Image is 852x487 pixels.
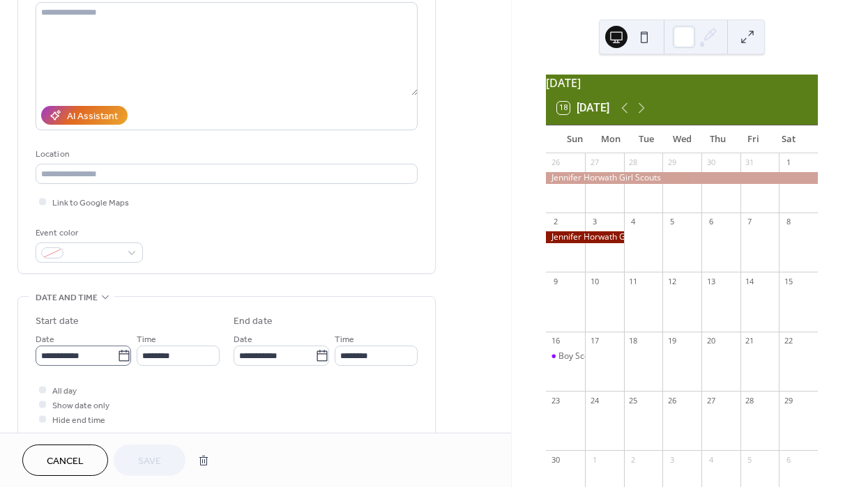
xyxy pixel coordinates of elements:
span: Date [36,332,54,347]
div: 30 [550,454,561,465]
div: 10 [589,276,600,286]
span: Date [234,332,252,347]
div: 19 [667,336,677,346]
div: Start date [36,314,79,329]
span: All day [52,384,77,399]
div: Jennifer Horwath Girl Scouts [546,172,818,184]
div: Boy Scouts [546,350,585,362]
div: 21 [745,336,755,346]
span: Date and time [36,291,98,305]
div: 7 [745,217,755,227]
div: [DATE] [546,75,818,91]
div: 13 [706,276,716,286]
div: Location [36,147,415,162]
div: 3 [589,217,600,227]
div: End date [234,314,273,329]
div: 15 [783,276,793,286]
div: 28 [745,395,755,405]
div: 20 [706,336,716,346]
div: 27 [589,157,600,168]
div: 3 [667,454,677,465]
button: Cancel [22,445,108,476]
button: 18[DATE] [552,98,614,118]
div: Boy Scouts [558,350,601,362]
div: 29 [783,395,793,405]
div: Fri [736,125,771,153]
div: Tue [628,125,664,153]
button: AI Assistant [41,106,128,125]
div: Event color [36,226,140,240]
span: Link to Google Maps [52,196,129,210]
div: 5 [667,217,677,227]
div: 6 [706,217,716,227]
div: Wed [664,125,700,153]
div: Thu [700,125,736,153]
div: Sun [557,125,593,153]
div: 18 [628,336,639,346]
div: 27 [706,395,716,405]
div: 6 [783,454,793,465]
div: 1 [589,454,600,465]
div: 28 [628,157,639,168]
div: 16 [550,336,561,346]
div: 2 [628,454,639,465]
div: 23 [550,395,561,405]
div: 11 [628,276,639,286]
div: 4 [628,217,639,227]
div: 1 [783,157,793,168]
span: Hide end time [52,413,105,428]
div: 17 [589,336,600,346]
div: 26 [667,395,677,405]
div: Sat [771,125,807,153]
div: 25 [628,395,639,405]
div: 4 [706,454,716,465]
div: 5 [745,454,755,465]
div: Mon [593,125,628,153]
div: 26 [550,157,561,168]
span: Show date only [52,399,109,413]
div: 24 [589,395,600,405]
span: Cancel [47,454,84,469]
div: 8 [783,217,793,227]
div: 22 [783,336,793,346]
div: Jennifer Horwath Girl Scouts [546,231,623,243]
div: 29 [667,157,677,168]
div: 30 [706,157,716,168]
div: 9 [550,276,561,286]
div: 12 [667,276,677,286]
span: Time [335,332,354,347]
div: 2 [550,217,561,227]
div: 14 [745,276,755,286]
div: AI Assistant [67,109,118,124]
span: Time [137,332,156,347]
div: 31 [745,157,755,168]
